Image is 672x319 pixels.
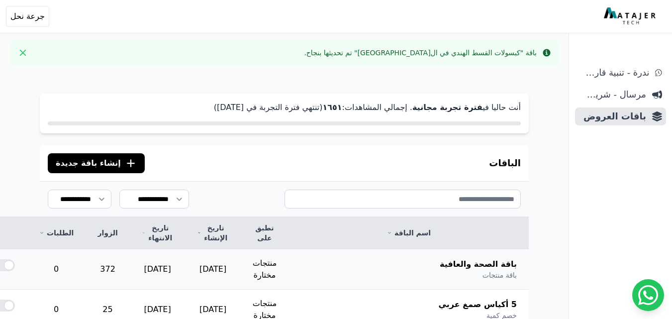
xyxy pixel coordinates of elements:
td: [DATE] [130,249,186,290]
span: مرسال - شريط دعاية [579,88,646,102]
td: 0 [27,249,86,290]
div: باقة "كبسولات القسط الهندي في ال[GEOGRAPHIC_DATA]" تم تحديثها بنجاح. [304,48,537,58]
strong: فترة تجربة مجانية [412,103,482,112]
td: 372 [86,249,129,290]
th: الزوار [86,217,129,249]
td: منتجات مختارة [241,249,289,290]
a: الطلبات [39,228,74,238]
button: جرعة نحل [6,6,49,27]
th: تطبق على [241,217,289,249]
button: Close [15,45,31,61]
span: باقات العروض [579,109,646,123]
span: ندرة - تنبية قارب علي النفاذ [579,66,649,80]
span: باقة منتجات [482,270,517,280]
span: إنشاء باقة جديدة [56,157,121,169]
span: جرعة نحل [10,10,45,22]
p: أنت حاليا في . إجمالي المشاهدات: (تنتهي فترة التجربة في [DATE]) [48,102,521,113]
span: باقة الصحة والعافية [440,258,517,270]
span: 5 أكياس صمغ عربي [439,299,517,311]
button: إنشاء باقة جديدة [48,153,145,173]
h3: الباقات [489,156,521,170]
strong: ١٦٥١ [322,103,342,112]
td: [DATE] [186,249,241,290]
a: اسم الباقة [300,228,517,238]
img: MatajerTech Logo [604,7,658,25]
a: تاريخ الانتهاء [142,223,174,243]
a: تاريخ الإنشاء [197,223,229,243]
